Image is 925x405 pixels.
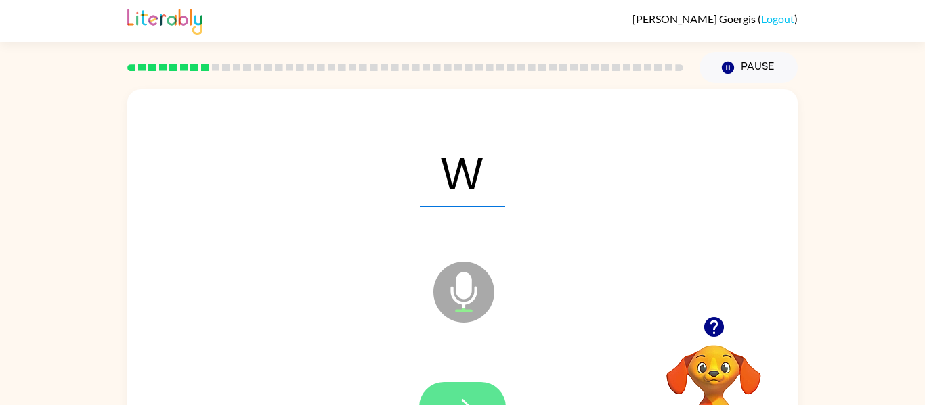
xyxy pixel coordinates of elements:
img: Literably [127,5,202,35]
button: Pause [700,52,798,83]
a: Logout [761,12,794,25]
span: W [420,137,505,207]
div: ( ) [632,12,798,25]
span: [PERSON_NAME] Goergis [632,12,758,25]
